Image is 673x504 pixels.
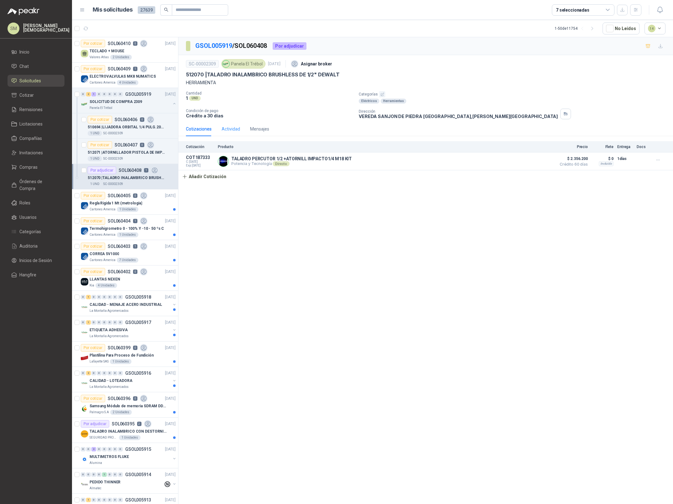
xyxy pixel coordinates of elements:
[8,132,64,144] a: Compañías
[165,66,176,72] p: [DATE]
[113,92,117,96] div: 0
[8,161,64,173] a: Compras
[86,295,91,299] div: 1
[186,91,354,95] p: Cantidad
[97,320,101,325] div: 0
[301,60,332,67] p: Asignar broker
[112,422,135,426] p: SOL060395
[19,135,42,142] span: Compañías
[19,149,43,156] span: Invitaciones
[221,59,265,69] div: Panela El Trébol
[125,295,151,299] p: GSOL005918
[90,283,94,288] p: Kia
[81,344,105,352] div: Por cotizar
[102,295,107,299] div: 0
[90,226,164,232] p: Termohigrometro 0 - 100% Y -10 - 50 ºs C
[102,371,107,375] div: 0
[103,182,123,187] p: SC-00002309
[90,200,142,206] p: Regla Rigida 1 Mt (metrologia)
[113,295,117,299] div: 0
[165,472,176,478] p: [DATE]
[165,294,176,300] p: [DATE]
[599,161,614,166] div: Incluido
[186,155,214,160] p: COT187333
[72,418,178,443] a: Por adjudicarSOL0603952[DATE] Company LogoTALADRO INALAMBRICO CON DESTORNILLADOR DE ESTRIASEGURID...
[8,269,64,281] a: Hangfire
[231,156,352,161] p: TALADRO PERCUTOR 1/2 +ATORNILL IMPACTO1/4 M18 KIT
[165,193,176,199] p: [DATE]
[81,217,105,225] div: Por cotizar
[186,79,665,86] p: HERRAMIENTA
[359,114,558,119] p: VEREDA SANJON DE PIEDRA [GEOGRAPHIC_DATA] , [PERSON_NAME][GEOGRAPHIC_DATA]
[88,182,102,187] div: 1 UND
[90,80,116,85] p: Cartones America
[81,445,177,465] a: 0 0 2 0 0 0 0 0 GSOL005915[DATE] Company LogoMULTIMETROS FLUKEAlumina
[556,7,589,13] div: 7 seleccionadas
[90,479,121,485] p: PEDIDO THINNER
[81,192,105,199] div: Por cotizar
[165,41,176,47] p: [DATE]
[617,155,633,162] p: 1 días
[19,199,30,206] span: Roles
[118,447,123,451] div: 0
[102,472,107,477] div: 1
[592,145,614,149] p: Flete
[603,23,640,34] button: No Leídos
[90,410,109,415] p: Palmagro S.A
[165,396,176,402] p: [DATE]
[81,243,105,250] div: Por cotizar
[90,378,132,384] p: CALIDAD - LOTEADORA
[90,359,109,364] p: Lafayette SAS
[359,91,670,97] p: Categorías
[90,276,120,282] p: LLANTAS NEXEN
[86,371,91,375] div: 2
[91,320,96,325] div: 0
[97,92,101,96] div: 0
[108,219,131,223] p: SOL060404
[8,197,64,209] a: Roles
[81,472,85,477] div: 0
[118,320,123,325] div: 0
[8,89,64,101] a: Cotizar
[19,257,52,264] span: Inicios de Sesión
[88,175,166,181] p: 512070 | TALADRO INALAMBRICO BRUSHLESS DE 1/2" DEWALT
[8,176,64,194] a: Órdenes de Compra
[90,232,116,237] p: Cartones America
[19,121,43,127] span: Licitaciones
[8,211,64,223] a: Usuarios
[81,455,88,463] img: Company Logo
[645,23,666,34] button: 14
[81,379,88,387] img: Company Logo
[115,117,137,122] p: SOL060406
[125,498,151,502] p: GSOL005913
[81,420,109,428] div: Por adjudicar
[110,410,132,415] div: 2 Unidades
[90,429,167,435] p: TALADRO INALAMBRICO CON DESTORNILLADOR DE ESTRIA
[72,164,178,189] a: Por adjudicarSOL0604081512070 |TALADRO INALAMBRICO BRUSHLESS DE 1/2" DEWALT1 UNDSC-00002309
[8,60,64,72] a: Chat
[81,65,105,73] div: Por cotizar
[165,497,176,503] p: [DATE]
[189,96,201,101] div: UND
[218,156,229,167] img: Company Logo
[8,240,64,252] a: Auditoria
[107,92,112,96] div: 0
[165,370,176,376] p: [DATE]
[165,244,176,249] p: [DATE]
[133,244,137,249] p: 1
[81,320,85,325] div: 0
[273,161,289,166] div: Directo
[90,99,142,105] p: SOLICITUD DE COMPRA 2309
[381,99,406,104] div: Herramientas
[81,447,85,451] div: 0
[107,371,112,375] div: 0
[19,164,38,171] span: Compras
[81,227,88,235] img: Company Logo
[118,472,123,477] div: 0
[108,270,131,274] p: SOL060402
[186,109,354,113] p: Condición de pago
[107,498,112,502] div: 0
[72,113,178,139] a: Por cotizarSOL0604060510694 |LIJADORA ORBITAL 1/4 PULG.200W 14000opm MAKITA BO4556 CON SISTEMA VE...
[125,92,151,96] p: GSOL005919
[81,369,177,389] a: 0 2 0 0 0 0 0 0 GSOL005916[DATE] Company LogoCALIDAD - LOTEADORALa Montaña Agromercados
